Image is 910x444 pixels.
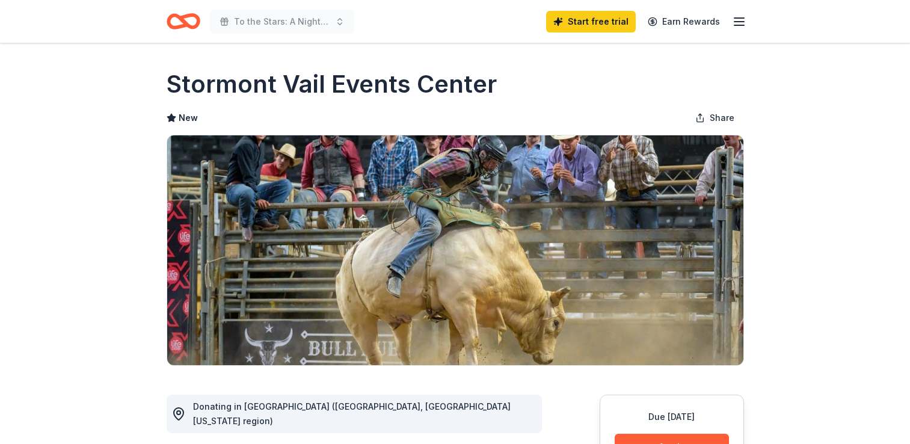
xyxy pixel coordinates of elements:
[615,410,729,424] div: Due [DATE]
[167,7,200,35] a: Home
[641,11,727,32] a: Earn Rewards
[167,67,497,101] h1: Stormont Vail Events Center
[193,401,511,426] span: Donating in [GEOGRAPHIC_DATA] ([GEOGRAPHIC_DATA], [GEOGRAPHIC_DATA][US_STATE] region)
[167,135,743,365] img: Image for Stormont Vail Events Center
[686,106,744,130] button: Share
[234,14,330,29] span: To the Stars: A Night for Children Gala
[179,111,198,125] span: New
[546,11,636,32] a: Start free trial
[210,10,354,34] button: To the Stars: A Night for Children Gala
[710,111,734,125] span: Share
